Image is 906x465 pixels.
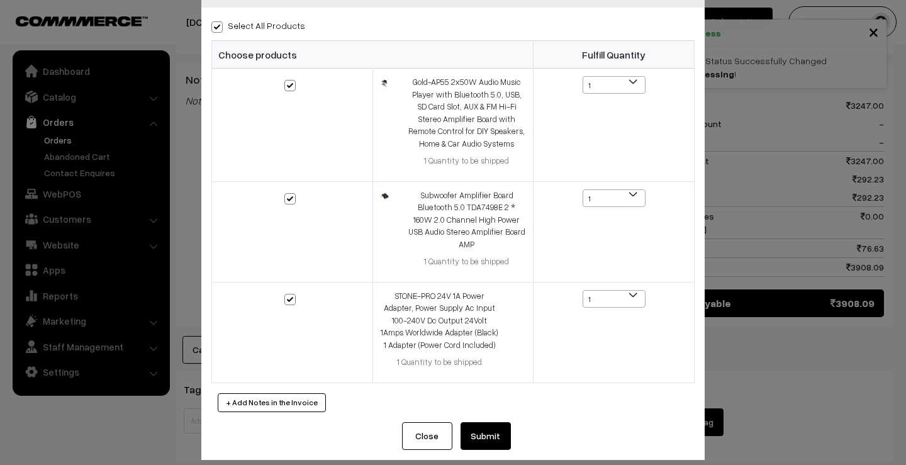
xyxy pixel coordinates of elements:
[381,192,389,200] img: 17490418095276A93e6cb0123b246c1ac401999a21cf5879.jpg
[534,41,695,69] th: Fulfill Quantity
[408,155,525,167] div: 1 Quantity to be shipped
[212,41,534,69] th: Choose products
[583,77,645,94] span: 1
[583,189,646,207] span: 1
[218,393,326,412] button: + Add Notes in the Invoice
[381,79,389,87] img: 1751007449635951wU4RvJ3L.jpg
[381,356,498,369] div: 1 Quantity to be shipped
[408,189,525,251] div: Subwoofer Amplifier Board Bluetooth 5.0 TDA7498E 2 * 160W 2.0 Channel High Power USB Audio Stereo...
[583,291,645,308] span: 1
[583,190,645,208] span: 1
[408,255,525,268] div: 1 Quantity to be shipped
[381,290,498,352] div: STONE-PRO 24V 1A Power Adapter, Power Supply Ac Input 100-240V Dc Output 24Volt 1Amps Worldwide A...
[583,290,646,308] span: 1
[211,19,305,32] label: Select all Products
[583,76,646,94] span: 1
[461,422,511,450] button: Submit
[408,76,525,150] div: Gold-AP55 2x50W Audio Music Player with Bluetooth 5.0, USB, SD Card Slot, AUX & FM Hi-Fi Stereo A...
[402,422,452,450] button: Close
